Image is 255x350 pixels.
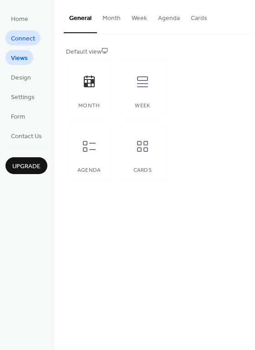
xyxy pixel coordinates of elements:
a: Views [5,50,33,65]
a: Settings [5,89,40,104]
a: Form [5,109,31,124]
div: Default view [66,47,242,57]
button: Upgrade [5,157,47,174]
div: Month [75,103,103,109]
a: Home [5,11,34,26]
a: Connect [5,30,41,45]
span: Contact Us [11,132,42,141]
span: Connect [11,34,35,44]
a: Contact Us [5,128,47,143]
span: Settings [11,93,35,102]
span: Home [11,15,28,24]
div: Agenda [75,167,103,174]
span: Design [11,73,31,83]
span: Form [11,112,25,122]
div: Week [128,103,156,109]
a: Design [5,70,36,85]
span: Upgrade [12,162,41,171]
span: Views [11,54,28,63]
div: Cards [128,167,156,174]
